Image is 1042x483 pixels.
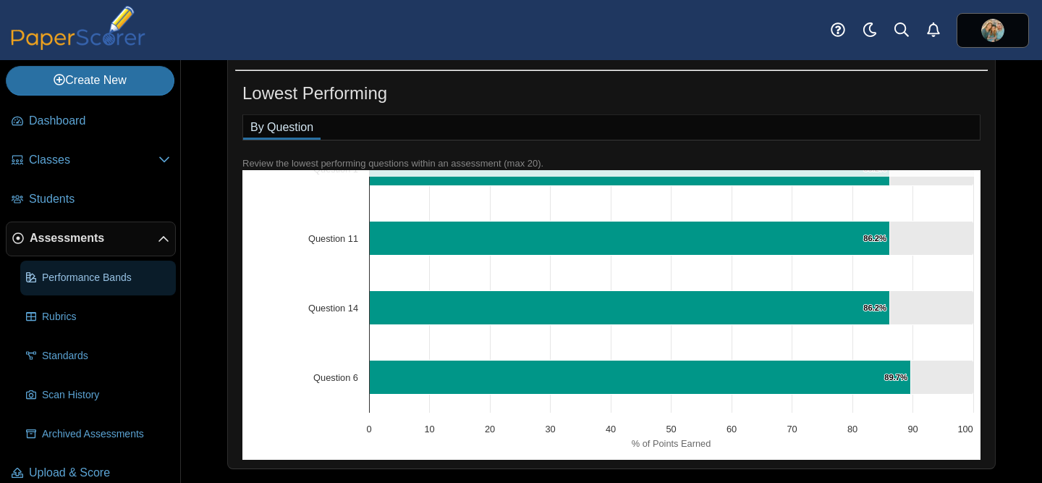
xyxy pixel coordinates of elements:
[20,339,176,374] a: Standards
[29,465,170,481] span: Upload & Score
[370,290,890,324] path: Question 14, 86.2%. % of Points Earned.
[308,233,358,244] text: Question 11
[6,66,174,95] a: Create New
[787,424,797,434] text: 70
[242,157,980,170] div: Review the lowest performing questions within an assessment (max 20).
[918,14,949,46] a: Alerts
[911,360,974,394] path: Question 6, 10.3. .
[890,151,974,185] path: Question 1, 13.8. .
[890,221,974,255] path: Question 11, 13.8. .
[42,349,170,364] span: Standards
[545,424,555,434] text: 30
[42,310,170,324] span: Rubrics
[485,424,495,434] text: 20
[666,424,676,434] text: 50
[42,271,170,285] span: Performance Bands
[6,40,151,52] a: PaperScorer
[727,424,737,434] text: 60
[6,182,176,217] a: Students
[890,290,974,324] path: Question 14, 13.8. .
[42,427,170,442] span: Archived Assessments
[981,19,1004,42] span: Timothy Kemp
[20,378,176,413] a: Scan History
[907,424,918,434] text: 90
[6,222,176,256] a: Assessments
[29,113,170,129] span: Dashboard
[29,191,170,207] span: Students
[957,424,973,434] text: 100
[242,170,980,460] div: Chart. Highcharts interactive chart.
[981,19,1004,42] img: ps.7R70R2c4AQM5KRlH
[313,372,358,383] text: Question 6
[957,13,1029,48] a: ps.7R70R2c4AQM5KRlH
[42,388,170,403] span: Scan History
[6,143,176,178] a: Classes
[370,221,890,255] path: Question 11, 86.2%. % of Points Earned.
[370,151,890,185] path: Question 1, 86.2%. % of Points Earned.
[370,360,911,394] path: Question 6, 89.7%. % of Points Earned.
[863,234,886,243] text: 86.2%
[6,6,151,50] img: PaperScorer
[308,303,358,314] text: Question 14
[243,115,321,140] a: By Question
[29,152,158,168] span: Classes
[847,424,857,434] text: 80
[20,261,176,295] a: Performance Bands
[20,417,176,452] a: Archived Assessments
[20,300,176,335] a: Rubrics
[242,81,387,106] h1: Lowest Performing
[6,104,176,139] a: Dashboard
[30,230,158,246] span: Assessments
[606,424,616,434] text: 40
[632,438,711,449] text: % of Points Earned
[884,373,907,382] text: 89.7%
[424,424,434,434] text: 10
[366,424,371,434] text: 0
[863,303,886,312] text: 86.2%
